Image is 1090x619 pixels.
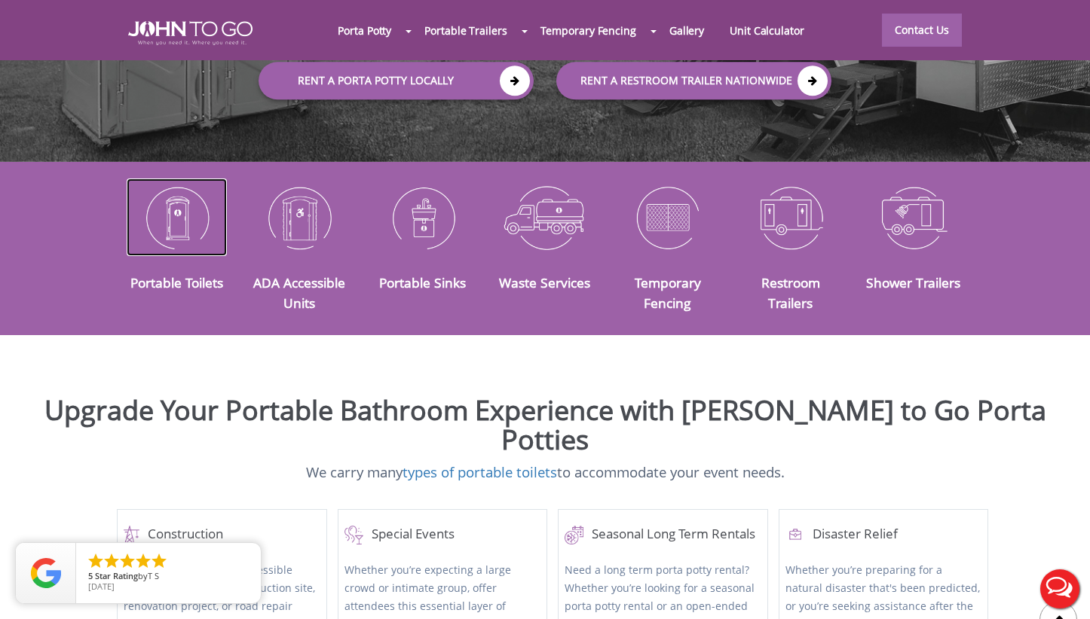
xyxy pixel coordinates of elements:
span: by [88,572,249,582]
img: Review Rating [31,558,61,588]
a: Portable Trailers [412,14,519,47]
img: JOHN to go [128,21,253,45]
a: Waste Services [499,273,590,291]
span: T S [148,570,159,581]
img: Portable-Sinks-icon_N.png [372,178,473,257]
a: Gallery [657,14,717,47]
span: 5 [88,570,93,581]
img: ADA-Accessible-Units-icon_N.png [250,178,350,257]
a: ADA Accessible Units [253,273,345,311]
img: Temporary-Fencing-cion_N.png [617,178,718,257]
a: Contact Us [882,14,962,47]
span: [DATE] [88,581,115,592]
a: Seasonal Long Term Rentals [565,526,761,544]
a: Restroom Trailers [761,273,820,311]
a: Special Events [344,526,540,544]
li:  [150,552,168,570]
a: Unit Calculator [717,14,817,47]
li:  [103,552,121,570]
h2: Upgrade Your Portable Bathroom Experience with [PERSON_NAME] to Go Porta Potties [11,395,1079,455]
img: Portable-Toilets-icon_N.png [127,178,227,257]
a: Shower Trailers [866,273,960,291]
a: Portable Sinks [379,273,466,291]
img: Waste-Services-icon_N.png [495,178,596,257]
a: Portable Toilets [130,273,223,291]
p: We carry many to accommodate your event needs. [11,462,1079,483]
img: Restroom-Trailers-icon_N.png [740,178,840,257]
a: Temporary Fencing [528,14,649,47]
a: Rent a Porta Potty Locally [259,62,534,99]
a: types of portable toilets [403,462,557,481]
button: Live Chat [1030,559,1090,619]
li:  [87,552,105,570]
a: rent a RESTROOM TRAILER Nationwide [556,62,831,99]
h4: Disaster Relief [785,526,981,544]
a: Construction [124,526,320,544]
span: Star Rating [95,570,138,581]
a: Porta Potty [325,14,404,47]
li:  [118,552,136,570]
li:  [134,552,152,570]
a: Temporary Fencing [635,273,701,311]
img: Shower-Trailers-icon_N.png [863,178,963,257]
